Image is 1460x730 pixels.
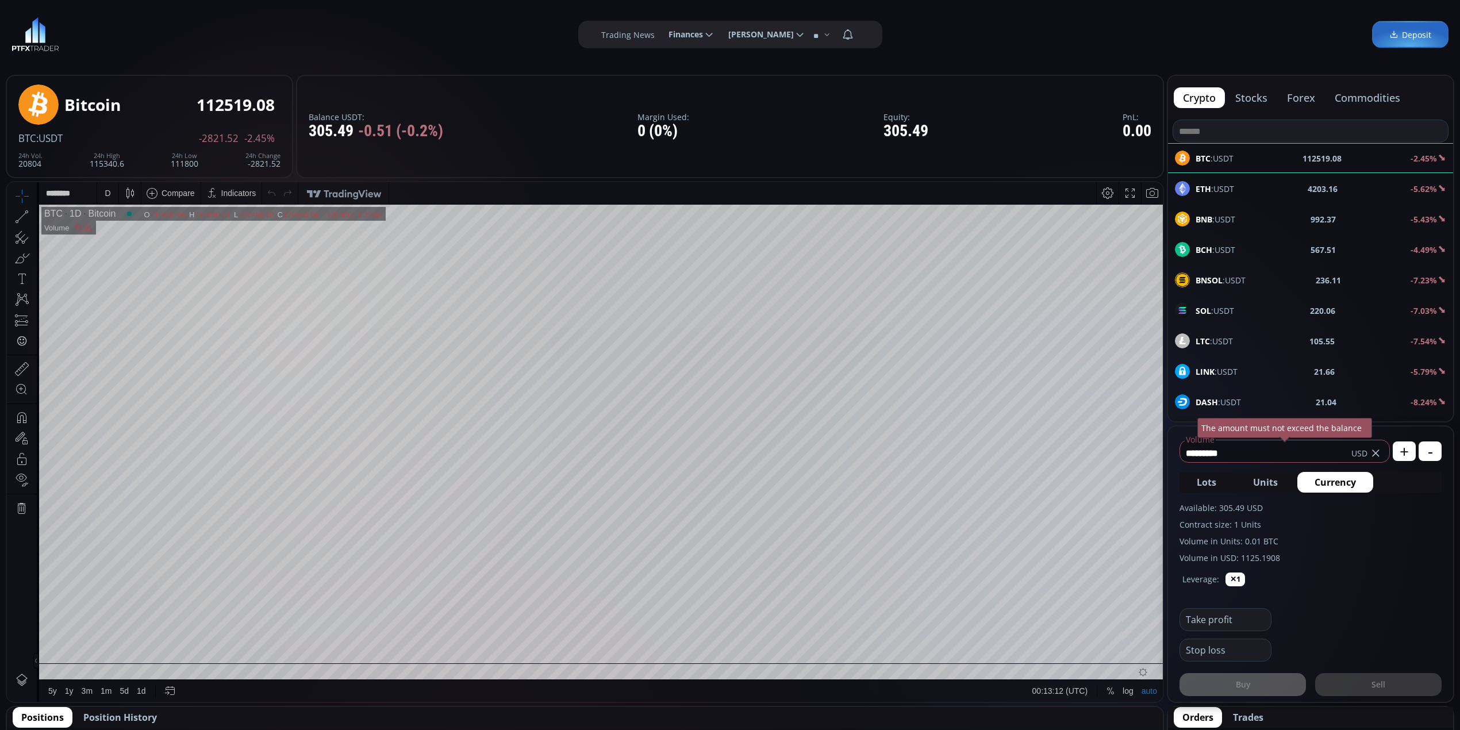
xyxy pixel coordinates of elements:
[1112,498,1131,520] div: Toggle Log Scale
[188,28,223,37] div: 112690.44
[1196,214,1212,225] b: BNB
[1315,475,1356,489] span: Currency
[1411,244,1437,255] b: -4.49%
[1225,573,1245,586] button: ✕1
[1278,87,1324,108] button: forex
[199,133,239,144] span: -2821.52
[1196,366,1238,378] span: :USDT
[1419,441,1442,461] button: -
[1196,183,1211,194] b: ETH
[660,23,703,46] span: Finances
[130,504,139,513] div: 1d
[1196,275,1223,286] b: BNSOL
[1411,183,1437,194] b: -5.62%
[1308,183,1338,195] b: 4203.16
[1131,498,1154,520] div: Toggle Auto Scale
[1196,213,1235,225] span: :USDT
[1174,87,1225,108] button: crypto
[1325,87,1409,108] button: commodities
[214,6,249,16] div: Indicators
[41,504,50,513] div: 5y
[171,152,198,168] div: 111800
[315,28,375,37] div: −131.90 (−0.12%)
[637,122,689,140] div: 0 (0%)
[197,96,275,114] div: 112519.08
[358,122,443,140] span: -0.51 (-0.2%)
[83,710,157,724] span: Position History
[227,28,232,37] div: L
[1411,214,1437,225] b: -5.43%
[1311,213,1336,225] b: 992.37
[1393,441,1416,461] button: +
[1096,498,1112,520] div: Toggle Percentage
[1116,504,1127,513] div: log
[1314,366,1335,378] b: 21.66
[1351,447,1367,459] span: USD
[117,26,128,37] div: Market open
[18,152,43,168] div: 20804
[1196,244,1212,255] b: BCH
[1389,29,1431,41] span: Deposit
[1179,502,1442,514] label: Available: 305.49 USD
[1196,274,1246,286] span: :USDT
[883,113,928,121] label: Equity:
[1196,305,1211,316] b: SOL
[1196,335,1233,347] span: :USDT
[64,96,121,114] div: Bitcoin
[37,26,56,37] div: BTC
[883,122,928,140] div: 305.49
[1316,274,1341,286] b: 236.11
[90,152,124,159] div: 24h High
[1123,122,1151,140] div: 0.00
[1316,396,1336,408] b: 21.04
[1196,397,1218,408] b: DASH
[75,707,166,728] button: Position History
[1226,87,1277,108] button: stocks
[1224,707,1272,728] button: Trades
[1310,305,1335,317] b: 220.06
[309,122,443,140] div: 305.49
[144,28,179,37] div: 112650.99
[1372,21,1449,48] a: Deposit
[1411,305,1437,316] b: -7.03%
[74,26,109,37] div: Bitcoin
[1182,573,1219,585] label: Leverage:
[1197,418,1372,438] div: The amount must not exceed the balance
[18,152,43,159] div: 24h Vol.
[1123,113,1151,121] label: PnL:
[1196,336,1210,347] b: LTC
[1411,336,1437,347] b: -7.54%
[244,133,275,144] span: -2.45%
[1174,707,1222,728] button: Orders
[720,23,794,46] span: [PERSON_NAME]
[1021,498,1085,520] button: 00:13:12 (UTC)
[18,132,36,145] span: BTC
[94,504,105,513] div: 1m
[1179,552,1442,564] label: Volume in USD: 1125.1908
[154,498,172,520] div: Go to
[1233,710,1263,724] span: Trades
[171,152,198,159] div: 24h Low
[10,153,20,164] div: 
[1025,504,1081,513] span: 00:13:12 (UTC)
[637,113,689,121] label: Margin Used:
[67,41,86,50] div: 79.91
[1253,475,1278,489] span: Units
[11,17,59,52] img: LOGO
[1196,396,1241,408] span: :USDT
[601,29,655,41] label: Trading News
[1135,504,1150,513] div: auto
[137,28,143,37] div: O
[13,707,72,728] button: Positions
[75,504,86,513] div: 3m
[58,504,67,513] div: 1y
[155,6,188,16] div: Compare
[56,26,74,37] div: 1D
[21,710,64,724] span: Positions
[1179,472,1234,493] button: Lots
[37,41,62,50] div: Volume
[245,152,281,159] div: 24h Change
[1309,335,1335,347] b: 105.55
[1297,472,1373,493] button: Currency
